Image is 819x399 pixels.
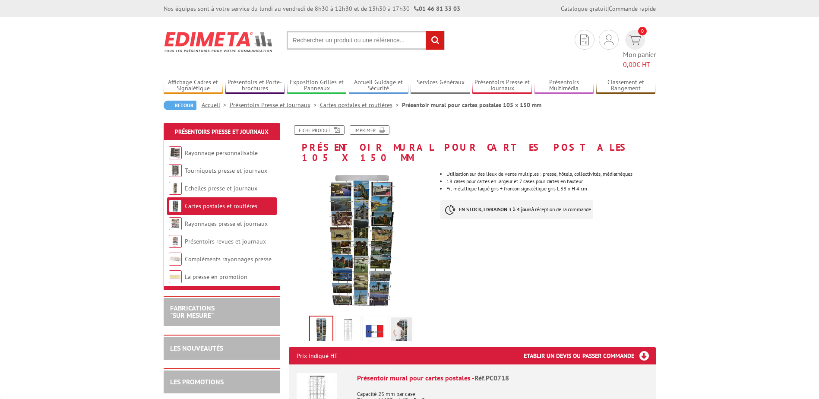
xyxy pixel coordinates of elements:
p: Prix indiqué HT [297,347,338,364]
a: Compléments rayonnages presse [185,255,272,263]
li: Utilisation sur des lieux de vente multiples : presse, hôtels, collectivités, médiathèques [446,171,655,177]
a: Présentoirs Presse et Journaux [230,101,320,109]
a: Retour [164,101,196,110]
li: 18 cases pour cartes en largeur et 7 cases pour cartes en hauteur [446,179,655,184]
a: La presse en promotion [185,273,247,281]
a: Imprimer [350,125,389,135]
a: Présentoirs revues et journaux [185,237,266,245]
img: devis rapide [629,35,641,45]
a: Accueil Guidage et Sécurité [349,79,408,93]
a: Services Généraux [411,79,470,93]
span: € HT [623,60,656,70]
a: Cartes postales et routières [185,202,257,210]
a: Fiche produit [294,125,345,135]
img: Tourniquets presse et journaux [169,164,182,177]
span: Réf.PC0718 [474,374,509,382]
a: Tourniquets presse et journaux [185,167,267,174]
li: Présentoir mural pour cartes postales 105 x 150 mm [402,101,541,109]
a: Rayonnages presse et journaux [185,220,268,228]
a: Accueil [202,101,230,109]
h3: Etablir un devis ou passer commande [524,347,656,364]
div: Nos équipes sont à votre service du lundi au vendredi de 8h30 à 12h30 et de 13h30 à 17h30 [164,4,460,13]
img: Rayonnage personnalisable [169,146,182,159]
span: 0,00 [623,60,636,69]
a: Commande rapide [609,5,656,13]
strong: EN STOCK, LIVRAISON 3 à 4 jours [459,206,531,212]
img: edimeta_produit_fabrique_en_france.jpg [364,317,385,344]
a: Exposition Grilles et Panneaux [287,79,347,93]
img: pc0718_gris_cartes_postales.jpg [310,317,332,343]
li: Fil métallique laqué gris + fronton signalétique gris L 38 x H 4 cm [446,186,655,191]
div: Présentoir mural pour cartes postales - [357,373,648,383]
a: Classement et Rangement [596,79,656,93]
img: pc0718_gris_cartes_postales.jpg [289,167,434,313]
img: Edimeta [164,26,274,58]
img: Rayonnages presse et journaux [169,217,182,230]
p: à réception de la commande [440,200,593,219]
a: Affichage Cadres et Signalétique [164,79,223,93]
a: LES PROMOTIONS [170,377,224,386]
img: devis rapide [604,35,613,45]
input: Rechercher un produit ou une référence... [287,31,445,50]
span: Mon panier [623,50,656,70]
strong: 01 46 81 33 03 [414,5,460,13]
a: FABRICATIONS"Sur Mesure" [170,304,215,320]
a: Présentoirs Multimédia [534,79,594,93]
a: Présentoirs et Porte-brochures [225,79,285,93]
a: Echelles presse et journaux [185,184,257,192]
img: Compléments rayonnages presse [169,253,182,266]
div: | [561,4,656,13]
img: La presse en promotion [169,270,182,283]
input: rechercher [426,31,444,50]
img: Echelles presse et journaux [169,182,182,195]
img: Présentoirs revues et journaux [169,235,182,248]
a: devis rapide 0 Mon panier 0,00€ HT [623,30,656,70]
a: Présentoirs Presse et Journaux [175,128,269,136]
a: Présentoirs Presse et Journaux [472,79,532,93]
a: Cartes postales et routières [320,101,402,109]
a: Rayonnage personnalisable [185,149,258,157]
h1: Présentoir mural pour cartes postales 105 x 150 mm [282,125,662,163]
img: devis rapide [580,35,589,45]
img: Cartes postales et routières [169,199,182,212]
img: pc0718_porte_cartes_postales_gris_situation.jpg [391,317,412,344]
a: LES NOUVEAUTÉS [170,344,223,352]
a: Catalogue gratuit [561,5,607,13]
span: 0 [638,27,647,35]
img: pc0718_porte_cartes_postales_gris.jpg [338,317,358,344]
